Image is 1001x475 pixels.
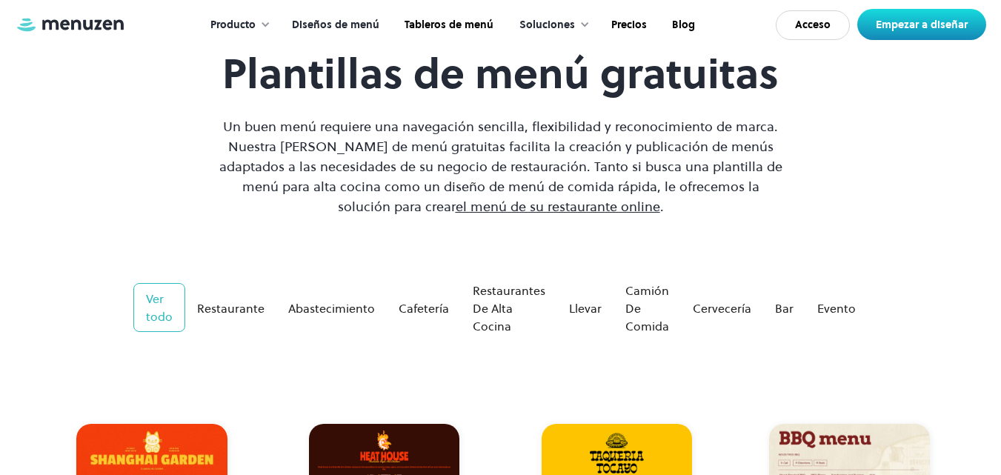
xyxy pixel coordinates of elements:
[775,300,794,316] font: Bar
[197,300,265,316] font: Restaurante
[222,45,779,102] font: Plantillas de menú gratuitas
[278,2,390,48] a: Diseños de menú
[292,17,379,32] font: Diseños de menú
[817,300,856,316] font: Evento
[569,300,602,316] font: Llevar
[288,300,375,316] font: Abastecimiento
[399,300,449,316] font: Cafetería
[795,17,831,32] font: Acceso
[390,2,505,48] a: Tableros de menú
[405,17,493,32] font: Tableros de menú
[611,17,647,32] font: Precios
[196,2,278,48] div: Producto
[693,300,751,316] font: Cervecería
[660,197,664,216] font: .
[625,282,669,334] font: Camión de comida
[473,282,545,334] font: Restaurantes de alta cocina
[876,17,968,32] font: Empezar a diseñar
[456,197,660,216] a: el menú de su restaurante online
[219,117,782,216] font: Un buen menú requiere una navegación sencilla, flexibilidad y reconocimiento de marca. Nuestra [P...
[210,17,256,32] font: Producto
[776,10,850,40] a: Acceso
[146,290,173,325] font: Ver todo
[597,2,658,48] a: Precios
[658,2,706,48] a: Blog
[857,9,986,40] a: Empezar a diseñar
[505,2,597,48] div: Soluciones
[519,17,575,32] font: Soluciones
[672,17,695,32] font: Blog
